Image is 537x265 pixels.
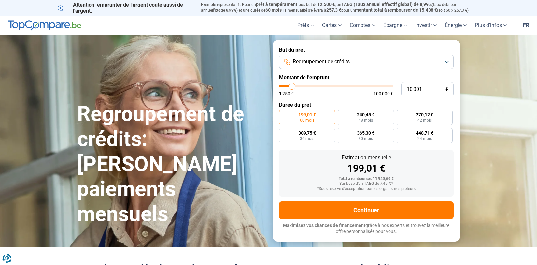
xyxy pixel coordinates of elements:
div: 199,01 € [284,164,448,173]
a: Énergie [441,16,471,35]
span: 100 000 € [374,91,393,96]
span: prêt à tempérament [256,2,297,7]
span: 270,12 € [416,112,433,117]
label: Durée du prêt [279,102,454,108]
span: 365,30 € [357,131,374,135]
label: But du prêt [279,47,454,53]
span: 1 250 € [279,91,294,96]
span: € [445,87,448,92]
span: 48 mois [359,118,373,122]
a: Investir [411,16,441,35]
a: Épargne [379,16,411,35]
span: 240,45 € [357,112,374,117]
span: 309,75 € [298,131,316,135]
span: 199,01 € [298,112,316,117]
span: 36 mois [300,137,314,140]
button: Continuer [279,201,454,219]
span: 30 mois [359,137,373,140]
span: Regroupement de crédits [293,58,350,65]
span: 12.500 € [317,2,335,7]
span: 60 mois [265,7,282,13]
button: Regroupement de crédits [279,55,454,69]
p: Exemple représentatif : Pour un tous but de , un (taux débiteur annuel de 8,99%) et une durée de ... [201,2,480,13]
span: 24 mois [417,137,432,140]
p: Attention, emprunter de l'argent coûte aussi de l'argent. [58,2,193,14]
span: Maximisez vos chances de financement [283,223,365,228]
span: 448,71 € [416,131,433,135]
h1: Regroupement de crédits: [PERSON_NAME] paiements mensuels [77,102,265,227]
span: 257,3 € [326,7,341,13]
label: Montant de l'emprunt [279,74,454,81]
a: Prêts [293,16,318,35]
span: fixe [213,7,221,13]
div: Estimation mensuelle [284,155,448,160]
div: *Sous réserve d'acceptation par les organismes prêteurs [284,187,448,191]
a: Plus d'infos [471,16,511,35]
a: Comptes [346,16,379,35]
div: Sur base d'un TAEG de 7,45 %* [284,182,448,186]
div: Total à rembourser: 11 940,60 € [284,177,448,181]
a: Cartes [318,16,346,35]
span: 60 mois [300,118,314,122]
p: grâce à nos experts et trouvez la meilleure offre personnalisée pour vous. [279,222,454,235]
img: TopCompare [8,20,81,31]
span: 42 mois [417,118,432,122]
span: montant total à rembourser de 15.438 € [355,7,437,13]
a: fr [519,16,533,35]
span: TAEG (Taux annuel effectif global) de 8,99% [341,2,432,7]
